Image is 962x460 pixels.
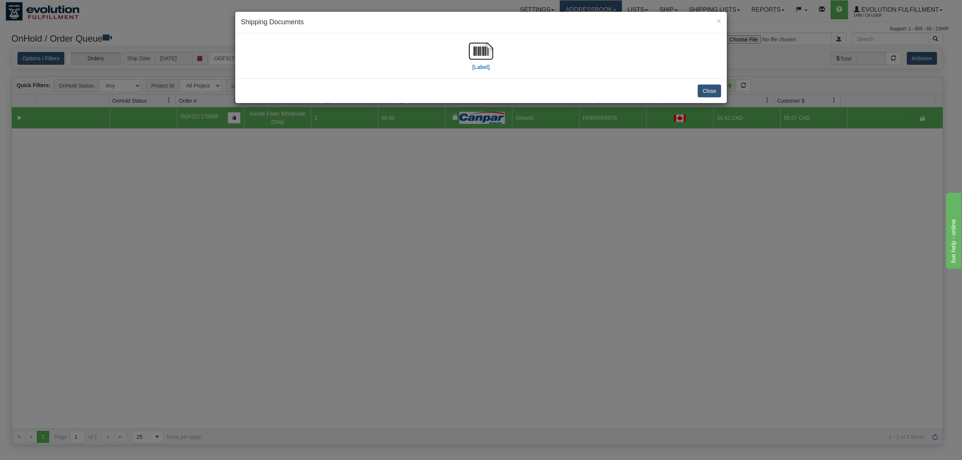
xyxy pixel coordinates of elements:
label: [Label] [472,63,490,71]
span: × [717,16,721,25]
iframe: chat widget [945,191,961,269]
button: Close [717,17,721,25]
div: live help - online [6,5,70,14]
button: Close [698,84,721,97]
h4: Shipping Documents [241,17,721,27]
a: [Label] [469,47,493,70]
img: barcode.jpg [469,39,493,63]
